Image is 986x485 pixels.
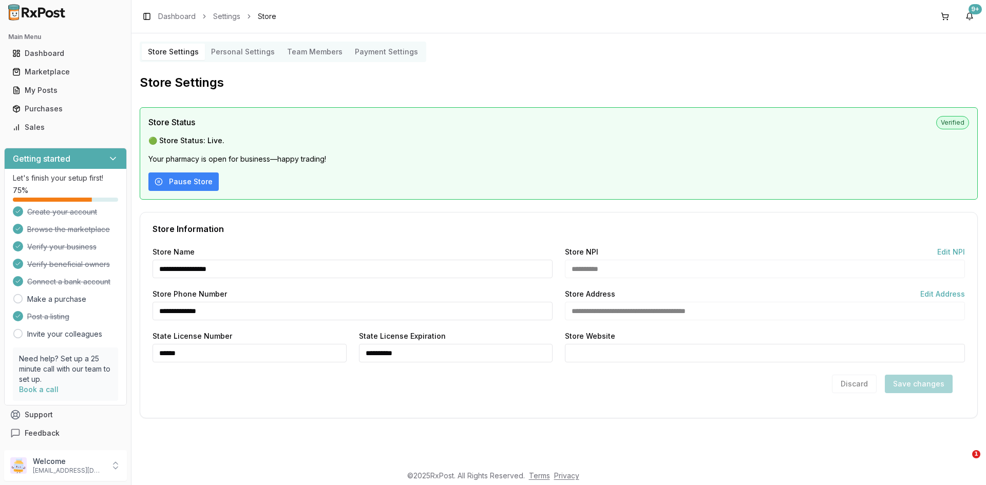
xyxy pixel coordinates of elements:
[158,11,276,22] nav: breadcrumb
[359,333,446,340] label: State License Expiration
[148,154,969,164] p: Your pharmacy is open for business—happy trading!
[12,48,119,59] div: Dashboard
[281,44,349,60] button: Team Members
[148,172,219,191] button: Pause Store
[565,248,598,256] label: Store NPI
[27,329,102,339] a: Invite your colleagues
[27,259,110,269] span: Verify beneficial owners
[140,74,978,91] h2: Store Settings
[25,428,60,438] span: Feedback
[4,82,127,99] button: My Posts
[8,33,123,41] h2: Main Menu
[12,85,119,95] div: My Posts
[12,104,119,114] div: Purchases
[153,225,965,233] div: Store Information
[19,354,112,384] p: Need help? Set up a 25 minute call with our team to set up.
[27,207,97,217] span: Create your account
[4,64,127,80] button: Marketplace
[153,333,232,340] label: State License Number
[148,116,195,128] span: Store Status
[972,450,980,458] span: 1
[529,471,550,480] a: Terms
[27,242,97,252] span: Verify your business
[969,4,982,14] div: 9+
[8,100,123,118] a: Purchases
[158,11,196,22] a: Dashboard
[12,67,119,77] div: Marketplace
[153,290,227,298] label: Store Phone Number
[4,45,127,62] button: Dashboard
[936,116,969,129] span: Verified
[8,81,123,100] a: My Posts
[148,135,969,146] p: 🟢 Store Status: Live.
[8,118,123,137] a: Sales
[27,312,69,322] span: Post a listing
[4,424,127,442] button: Feedback
[961,8,978,25] button: 9+
[4,101,127,117] button: Purchases
[12,122,119,132] div: Sales
[8,63,123,81] a: Marketplace
[27,294,86,304] a: Make a purchase
[565,290,615,298] label: Store Address
[258,11,276,22] span: Store
[4,4,70,21] img: RxPost Logo
[951,450,976,475] iframe: Intercom live chat
[153,248,195,256] label: Store Name
[205,44,281,60] button: Personal Settings
[10,457,27,474] img: User avatar
[19,385,59,394] a: Book a call
[27,277,110,287] span: Connect a bank account
[13,173,118,183] p: Let's finish your setup first!
[27,224,110,235] span: Browse the marketplace
[554,471,579,480] a: Privacy
[8,44,123,63] a: Dashboard
[142,44,205,60] button: Store Settings
[13,185,28,196] span: 75 %
[349,44,424,60] button: Payment Settings
[565,333,615,340] label: Store Website
[4,405,127,424] button: Support
[4,119,127,135] button: Sales
[33,456,104,467] p: Welcome
[213,11,240,22] a: Settings
[33,467,104,475] p: [EMAIL_ADDRESS][DOMAIN_NAME]
[13,152,70,165] h3: Getting started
